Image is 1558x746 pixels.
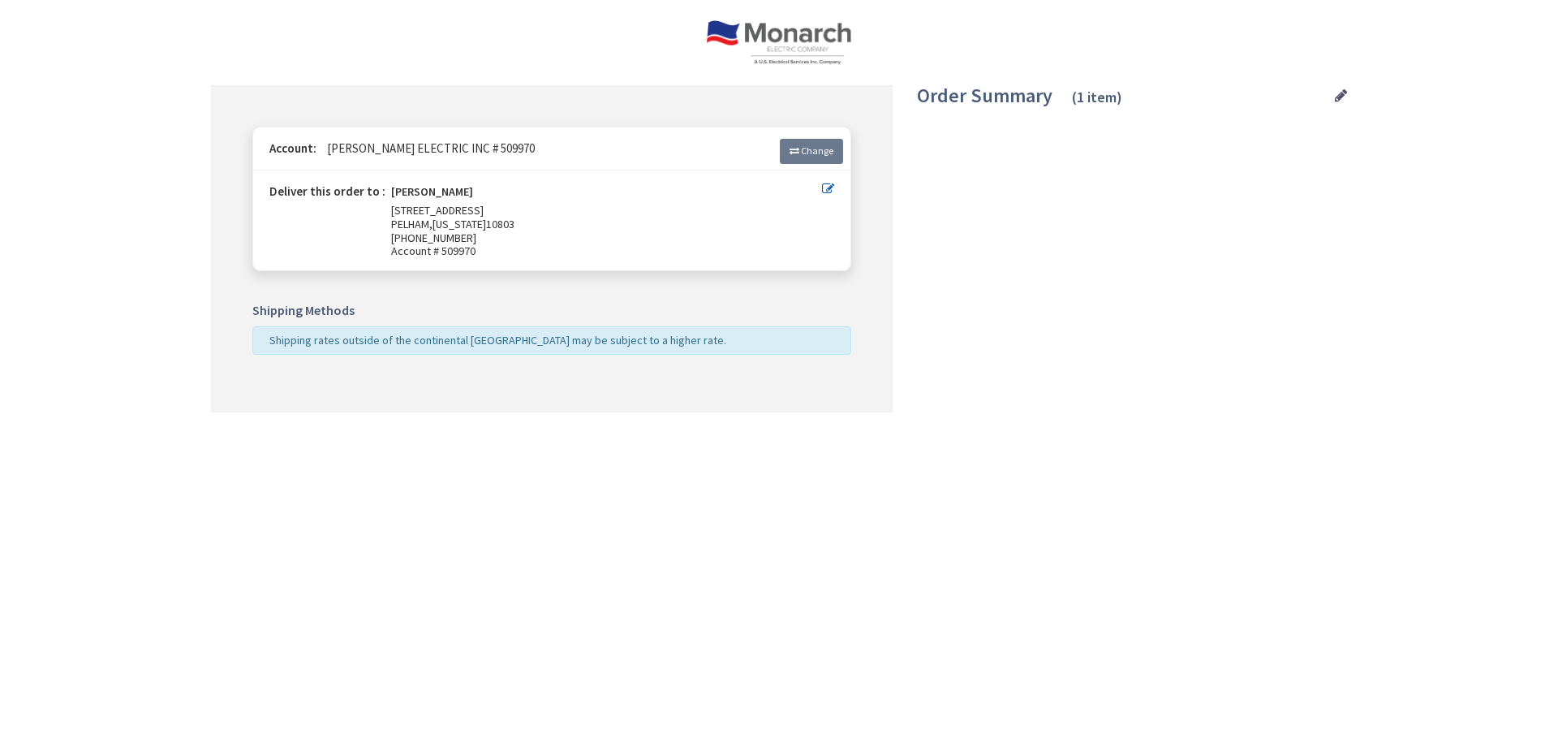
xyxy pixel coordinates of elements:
strong: Deliver this order to : [269,183,385,199]
strong: Account: [269,140,316,156]
span: Shipping rates outside of the continental [GEOGRAPHIC_DATA] may be subject to a higher rate. [269,333,726,347]
span: 10803 [486,217,514,231]
strong: [PERSON_NAME] [391,185,473,204]
span: PELHAM, [391,217,433,231]
span: (1 item) [1072,88,1122,106]
span: [PHONE_NUMBER] [391,231,476,245]
span: [US_STATE] [433,217,486,231]
span: Change [801,144,833,157]
img: Monarch Electric Company [707,20,850,65]
span: Order Summary [917,83,1052,108]
span: [PERSON_NAME] ELECTRIC INC # 509970 [319,140,535,156]
span: [STREET_ADDRESS] [391,203,484,218]
a: Change [780,139,843,163]
span: Account # 509970 [391,244,822,258]
h5: Shipping Methods [252,304,851,318]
